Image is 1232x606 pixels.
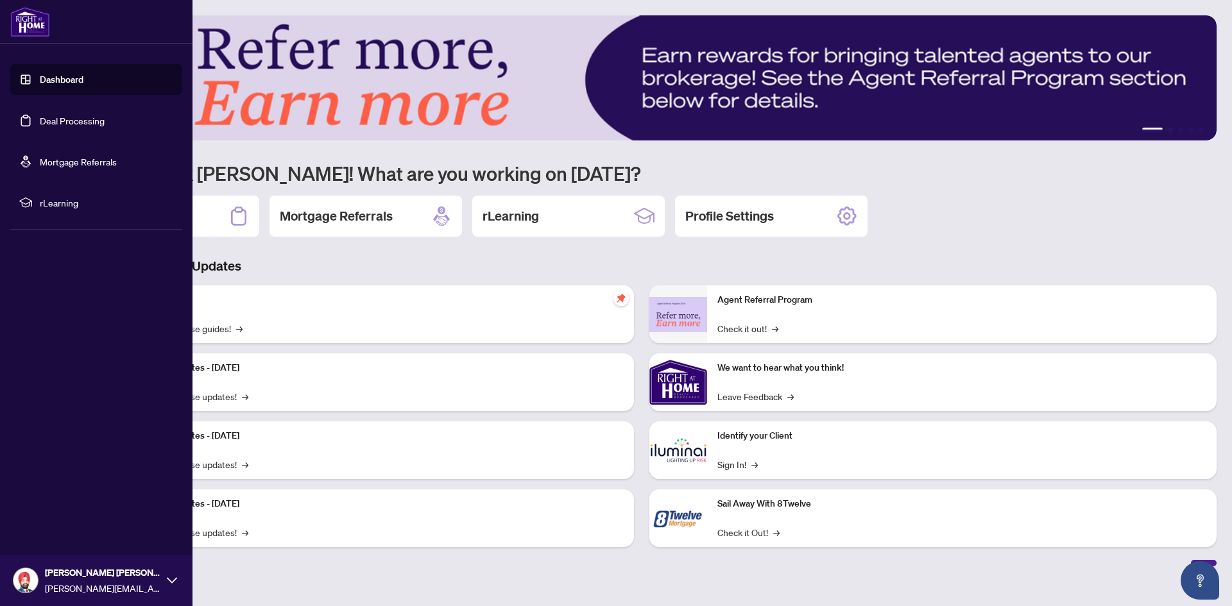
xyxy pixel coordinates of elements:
span: → [242,457,248,471]
button: Open asap [1181,561,1219,600]
span: → [773,525,780,539]
a: Leave Feedback→ [717,389,794,403]
h2: Mortgage Referrals [280,207,393,225]
button: 4 [1188,128,1193,133]
span: → [787,389,794,403]
button: 5 [1199,128,1204,133]
img: Identify your Client [649,421,707,479]
a: Mortgage Referrals [40,156,117,167]
img: Sail Away With 8Twelve [649,489,707,547]
span: pushpin [613,290,629,306]
img: Slide 0 [67,15,1217,140]
p: Platform Updates - [DATE] [135,497,624,511]
a: Deal Processing [40,115,105,126]
p: Identify your Client [717,429,1206,443]
a: Check it out!→ [717,321,778,335]
span: [PERSON_NAME] [PERSON_NAME] [45,566,160,580]
span: → [242,525,248,539]
span: → [242,389,248,403]
h2: Profile Settings [685,207,774,225]
span: rLearning [40,196,173,210]
img: Agent Referral Program [649,297,707,332]
p: Self-Help [135,293,624,307]
button: 1 [1142,128,1163,133]
p: Agent Referral Program [717,293,1206,307]
a: Dashboard [40,74,83,85]
p: Platform Updates - [DATE] [135,361,624,375]
span: → [751,457,758,471]
img: We want to hear what you think! [649,353,707,411]
img: Profile Icon [13,568,38,593]
button: 3 [1178,128,1183,133]
p: Platform Updates - [DATE] [135,429,624,443]
span: → [772,321,778,335]
a: Check it Out!→ [717,525,780,539]
p: Sail Away With 8Twelve [717,497,1206,511]
h1: Welcome back [PERSON_NAME]! What are you working on [DATE]? [67,161,1217,185]
span: [PERSON_NAME][EMAIL_ADDRESS][DOMAIN_NAME] [45,581,160,595]
button: 2 [1168,128,1173,133]
p: We want to hear what you think! [717,361,1206,375]
h2: rLearning [483,207,539,225]
span: → [236,321,243,335]
a: Sign In!→ [717,457,758,471]
h3: Brokerage & Industry Updates [67,257,1217,275]
img: logo [10,6,50,37]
